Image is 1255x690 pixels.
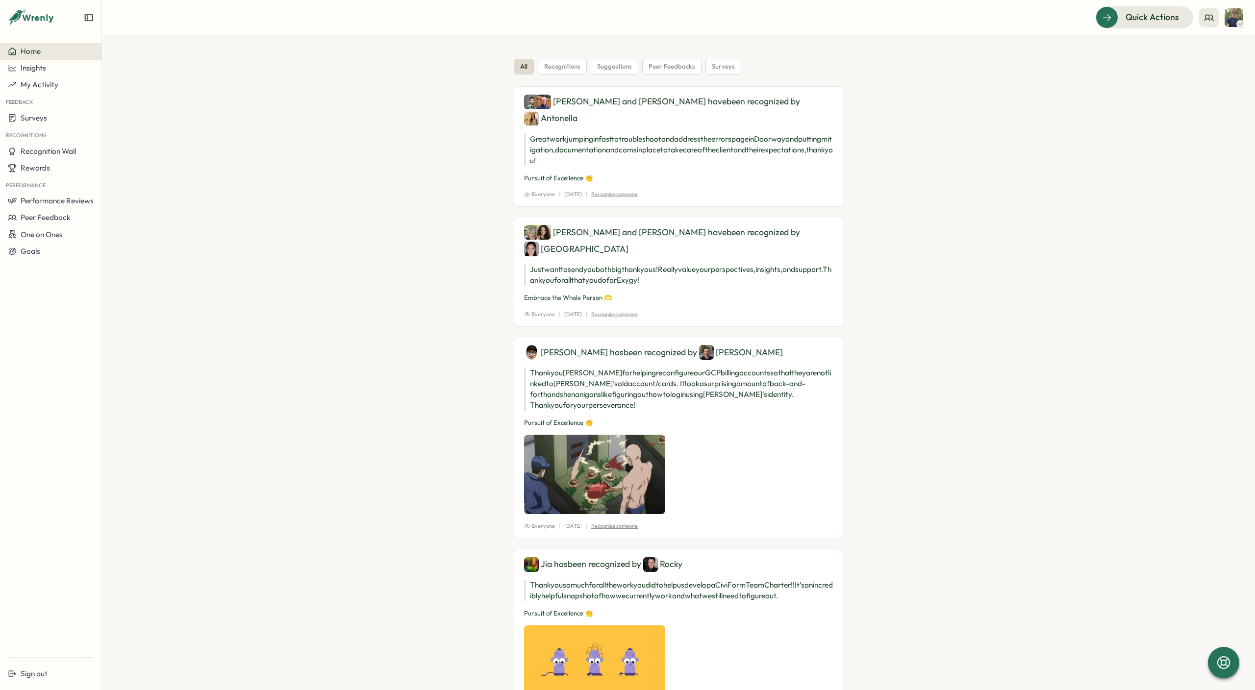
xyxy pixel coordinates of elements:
span: Surveys [21,113,47,123]
p: Pursuit of Excellence 👏 [524,419,833,427]
span: peer feedbacks [649,62,695,71]
span: Sign out [21,669,48,678]
div: [PERSON_NAME] and [PERSON_NAME] have been recognized by [524,225,833,256]
button: Expand sidebar [84,13,94,23]
span: Everyone [524,310,555,319]
p: Great work jumping in fast to troubleshoot and address the errors page in Doorway and putting mit... [524,134,833,166]
p: Just want to send you both big thank yous! Really value your perspectives, insights, and support.... [524,264,833,286]
div: Jia has been recognized by [524,557,833,572]
span: Everyone [524,522,555,530]
p: Recognize someone [591,190,638,198]
span: Recognition Wall [21,147,76,156]
span: Home [21,47,41,56]
p: | [559,310,560,319]
img: Avritt Rohwer [699,345,714,360]
p: | [559,190,560,198]
p: [DATE] [564,310,582,319]
span: Quick Actions [1126,11,1179,24]
span: all [520,62,527,71]
img: Antonella Guidoccio [524,111,539,126]
img: Lisa Warner [524,225,539,240]
span: Performance Reviews [21,196,94,205]
img: Chad Brokaw [1225,8,1243,27]
img: Nick Norena [524,95,539,109]
p: Recognize someone [591,310,638,319]
p: [DATE] [564,522,582,530]
span: One on Ones [21,230,63,239]
div: [PERSON_NAME] [699,345,783,360]
div: Antonella [524,111,577,126]
p: Pursuit of Excellence 👏 [524,174,833,183]
div: Rocky [643,557,682,572]
div: [PERSON_NAME] has been recognized by [524,345,833,360]
img: Morgan Ludtke [536,95,551,109]
span: My Activity [21,80,58,89]
p: | [559,522,560,530]
div: [PERSON_NAME] and [PERSON_NAME] have been recognized by [524,95,833,126]
img: Franchesca Rybar [536,225,551,240]
p: Thank you so much for all the work you did to help us develop a CiviForm Team Charter!! It's an i... [524,580,833,601]
p: Embrace the Whole Person 🫶 [524,294,833,302]
img: Jia Gu [524,557,539,572]
p: Recognize someone [591,522,638,530]
img: Eric Matthews [524,345,539,360]
button: Quick Actions [1096,6,1193,28]
p: | [586,190,587,198]
img: Rocky Fine [643,557,658,572]
span: Everyone [524,190,555,198]
img: India Bastien [524,242,539,256]
span: suggestions [597,62,632,71]
p: | [586,310,587,319]
span: Goals [21,246,40,256]
span: surveys [712,62,735,71]
span: Insights [21,63,46,73]
span: recognitions [544,62,580,71]
span: Rewards [21,163,50,172]
p: [DATE] [564,190,582,198]
p: | [586,522,587,530]
div: [GEOGRAPHIC_DATA] [524,242,628,256]
p: Pursuit of Excellence 👏 [524,609,833,618]
p: Thank you [PERSON_NAME] for helping reconfigure our GCP billing accounts so that they are not lin... [524,368,833,411]
img: Recognition Image [524,435,665,514]
span: Peer Feedback [21,213,71,222]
